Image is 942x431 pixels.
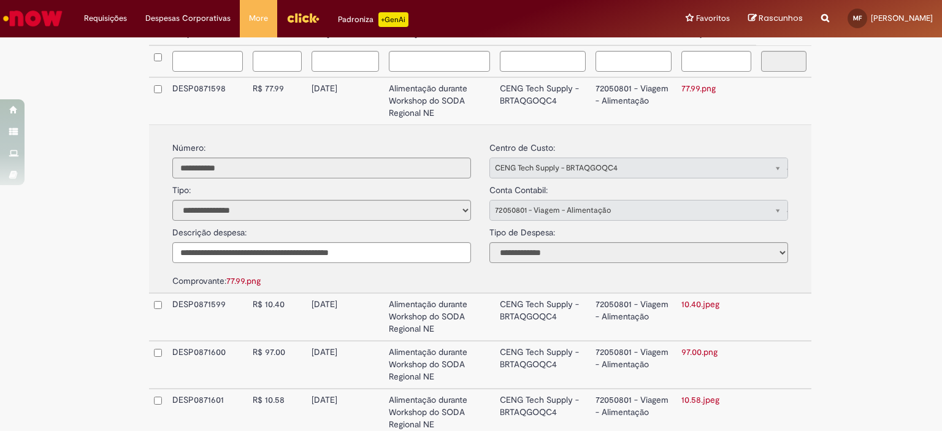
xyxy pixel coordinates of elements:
td: R$ 97.00 [248,341,307,389]
td: R$ 77.99 [248,77,307,124]
td: [DATE] [307,77,384,124]
span: Rascunhos [759,12,803,24]
a: 10.58.jpeg [681,394,719,405]
label: Conta Contabil: [489,178,548,197]
td: 77.99.png [676,77,756,124]
div: Padroniza [338,12,408,27]
span: MF [853,14,862,22]
td: 10.40.jpeg [676,293,756,341]
span: [PERSON_NAME] [871,13,933,23]
td: Alimentação durante Workshop do SODA Regional NE [384,77,495,124]
td: 97.00.png [676,341,756,389]
a: Rascunhos [748,13,803,25]
span: CENG Tech Supply - BRTAQGOQC4 [495,158,757,178]
td: DESP0871598 [167,77,248,124]
label: Número: [172,142,205,154]
span: More [249,12,268,25]
label: Descrição despesa: [172,227,247,239]
td: CENG Tech Supply - BRTAQGOQC4 [495,341,591,389]
td: [DATE] [307,293,384,341]
div: Comprovante: [172,269,471,288]
img: ServiceNow [1,6,64,31]
a: CENG Tech Supply - BRTAQGOQC4Limpar campo centro_de_custo [489,158,788,178]
span: Favoritos [696,12,730,25]
span: 72050801 - Viagem - Alimentação [495,200,757,220]
td: 72050801 - Viagem - Alimentação [591,293,676,341]
td: 72050801 - Viagem - Alimentação [591,77,676,124]
img: click_logo_yellow_360x200.png [286,9,320,27]
p: +GenAi [378,12,408,27]
td: DESP0871599 [167,293,248,341]
span: Requisições [84,12,127,25]
label: Centro de Custo: [489,136,555,154]
td: Alimentação durante Workshop do SODA Regional NE [384,293,495,341]
a: 97.00.png [681,346,718,357]
td: 72050801 - Viagem - Alimentação [591,341,676,389]
td: R$ 10.40 [248,293,307,341]
td: [DATE] [307,341,384,389]
label: Tipo de Despesa: [489,221,555,239]
a: 72050801 - Viagem - AlimentaçãoLimpar campo conta_contabil [489,200,788,221]
span: Despesas Corporativas [145,12,231,25]
a: 77.99.png [226,275,261,286]
td: CENG Tech Supply - BRTAQGOQC4 [495,293,591,341]
td: DESP0871600 [167,341,248,389]
td: Alimentação durante Workshop do SODA Regional NE [384,341,495,389]
a: 10.40.jpeg [681,299,719,310]
label: Tipo: [172,178,191,197]
a: 77.99.png [681,83,716,94]
td: CENG Tech Supply - BRTAQGOQC4 [495,77,591,124]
